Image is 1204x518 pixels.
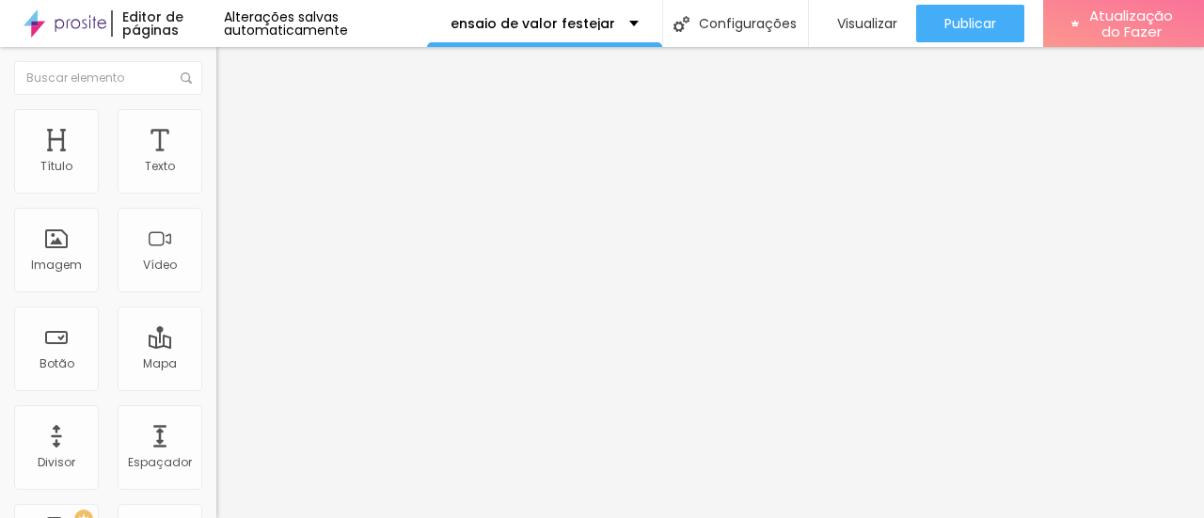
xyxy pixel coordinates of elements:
[699,14,797,33] font: Configurações
[451,14,615,33] font: ensaio de valor festejar
[40,355,74,371] font: Botão
[181,72,192,84] img: Ícone
[143,355,177,371] font: Mapa
[40,158,72,174] font: Título
[31,257,82,273] font: Imagem
[38,454,75,470] font: Divisor
[216,47,1204,518] iframe: Editor
[128,454,192,470] font: Espaçador
[809,5,916,42] button: Visualizar
[944,14,996,33] font: Publicar
[143,257,177,273] font: Vídeo
[673,16,689,32] img: Ícone
[1089,6,1173,41] font: Atualização do Fazer
[224,8,348,39] font: Alterações salvas automaticamente
[916,5,1024,42] button: Publicar
[122,8,183,39] font: Editor de páginas
[145,158,175,174] font: Texto
[837,14,897,33] font: Visualizar
[14,61,202,95] input: Buscar elemento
